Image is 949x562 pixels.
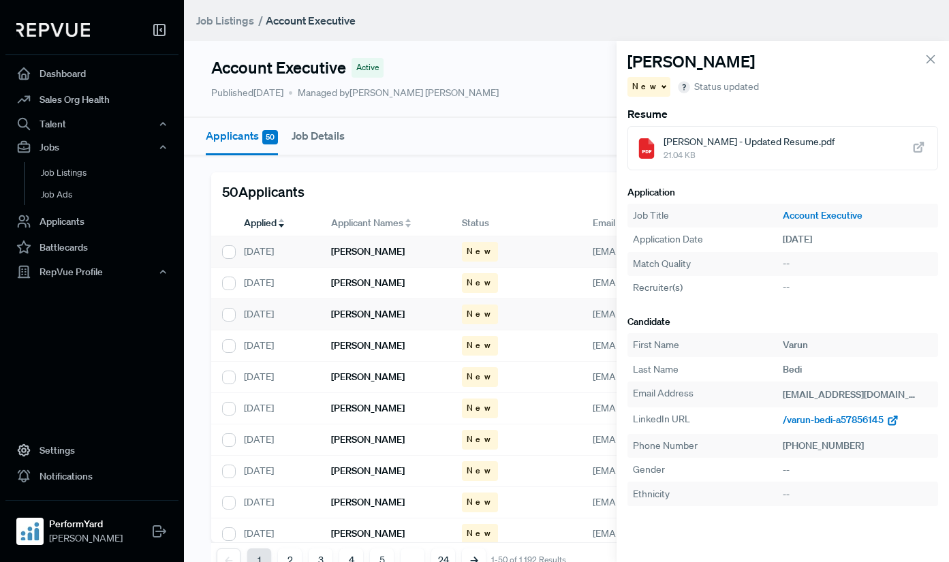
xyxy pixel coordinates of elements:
div: Toggle SortBy [233,210,320,236]
h6: Application [627,187,938,198]
span: New [467,371,493,383]
div: Toggle SortBy [320,210,451,236]
span: New [467,308,493,320]
a: /varun-bedi-a57856145 [783,413,899,426]
span: [EMAIL_ADDRESS][DOMAIN_NAME] [593,245,749,257]
span: New [467,339,493,352]
div: First Name [633,338,783,352]
h6: [PERSON_NAME] [331,528,405,540]
span: New [467,402,493,414]
span: [EMAIL_ADDRESS][DOMAIN_NAME] [593,371,749,383]
a: Applicants [5,208,178,234]
h6: [PERSON_NAME] [331,309,405,320]
h4: [PERSON_NAME] [627,52,755,72]
h6: [PERSON_NAME] [331,340,405,352]
span: [EMAIL_ADDRESS][DOMAIN_NAME] [593,402,749,414]
span: Status updated [694,80,759,94]
span: New [467,277,493,289]
button: Talent [5,112,178,136]
div: [DATE] [233,424,320,456]
span: Managed by [PERSON_NAME] [PERSON_NAME] [289,86,499,100]
span: /varun-bedi-a57856145 [783,413,884,426]
a: Sales Org Health [5,87,178,112]
div: [DATE] [233,330,320,362]
a: Notifications [5,463,178,489]
a: Account Executive [783,208,933,223]
strong: PerformYard [49,517,123,531]
div: Varun [783,338,933,352]
div: [DATE] [233,393,320,424]
span: [PERSON_NAME] [49,531,123,546]
span: New [467,245,493,257]
a: Battlecards [5,234,178,260]
button: RepVue Profile [5,260,178,283]
div: Job Title [633,208,783,223]
span: Active [356,61,379,74]
div: [DATE] [233,268,320,299]
h6: [PERSON_NAME] [331,497,405,508]
img: PerformYard [19,520,41,542]
a: Job Listings [196,12,254,29]
span: Email Address [593,216,653,230]
div: [DATE] [233,518,320,550]
button: Jobs [5,136,178,159]
h6: [PERSON_NAME] [331,403,405,414]
h5: 50 Applicants [222,183,305,200]
span: [EMAIL_ADDRESS][DOMAIN_NAME] [593,277,749,289]
div: [DATE] [233,362,320,393]
div: Email Address [633,386,783,403]
h6: [PERSON_NAME] [331,246,405,257]
h6: Resume [627,108,938,121]
span: New [467,527,493,540]
a: Dashboard [5,61,178,87]
div: Application Date [633,232,783,247]
button: Job Details [292,118,345,153]
span: [EMAIL_ADDRESS][DOMAIN_NAME] [593,433,749,446]
div: -- [783,463,933,477]
div: Ethnicity [633,487,783,501]
a: Job Listings [24,162,197,184]
button: Applicants [206,118,278,155]
h6: [PERSON_NAME] [331,371,405,383]
p: Published [DATE] [211,86,283,100]
span: 21.04 KB [664,149,835,161]
span: New [467,465,493,477]
span: Applied [244,216,277,230]
span: New [467,496,493,508]
div: [DATE] [783,232,933,247]
span: Applicant Names [331,216,403,230]
span: [EMAIL_ADDRESS][DOMAIN_NAME] [593,527,749,540]
a: Settings [5,437,178,463]
div: Recruiter(s) [633,281,783,295]
span: [EMAIL_ADDRESS][DOMAIN_NAME] [593,339,749,352]
div: [DATE] [233,299,320,330]
a: [PERSON_NAME] - Updated Resume.pdf21.04 KB [627,126,938,170]
strong: Account Executive [266,14,356,27]
span: New [467,433,493,446]
h4: Account Executive [211,58,346,78]
div: Last Name [633,362,783,377]
span: [EMAIL_ADDRESS][DOMAIN_NAME] [593,308,749,320]
img: RepVue [16,23,90,37]
h6: [PERSON_NAME] [331,465,405,477]
div: Match Quality [633,257,783,271]
span: New [632,80,659,93]
div: -- [783,257,933,271]
div: [DATE] [233,456,320,487]
h6: [PERSON_NAME] [331,277,405,289]
div: [PHONE_NUMBER] [783,439,933,453]
div: LinkedIn URL [633,412,783,428]
span: [EMAIL_ADDRESS][DOMAIN_NAME] [783,388,939,401]
div: Bedi [783,362,933,377]
div: -- [783,487,933,501]
div: [DATE] [233,487,320,518]
span: [EMAIL_ADDRESS][DOMAIN_NAME] [593,496,749,508]
span: Status [462,216,489,230]
span: [PERSON_NAME] - Updated Resume.pdf [664,135,835,149]
div: Phone Number [633,439,783,453]
div: [DATE] [233,236,320,268]
span: -- [783,281,790,294]
span: / [258,14,263,27]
